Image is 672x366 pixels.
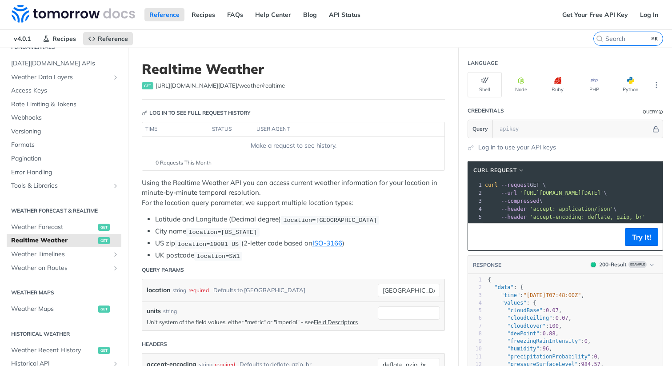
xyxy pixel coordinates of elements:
[485,206,616,212] span: \
[556,315,568,321] span: 0.07
[147,318,373,326] p: Unit system of the field values, either "metric" or "imperial" - see
[488,277,491,283] span: {
[488,330,559,337] span: : ,
[7,248,121,261] a: Weather TimelinesShow subpages for Weather Timelines
[250,8,296,21] a: Help Center
[163,307,177,315] div: string
[543,330,556,337] span: 0.88
[468,120,493,138] button: Query
[112,74,119,81] button: Show subpages for Weather Data Layers
[11,100,119,109] span: Rate Limiting & Tokens
[11,141,119,149] span: Formats
[468,330,482,338] div: 8
[11,154,119,163] span: Pagination
[11,223,96,232] span: Weather Forecast
[468,284,482,291] div: 2
[599,261,627,269] div: 200 - Result
[507,338,581,344] span: "freezingRainIntensity"
[209,122,253,137] th: status
[83,32,133,45] a: Reference
[188,284,209,297] div: required
[468,307,482,314] div: 5
[488,292,584,298] span: : ,
[468,353,482,361] div: 11
[468,213,483,221] div: 5
[155,238,445,249] li: US zip (2-letter code based on )
[468,181,483,189] div: 1
[485,182,498,188] span: curl
[488,300,536,306] span: : {
[142,109,251,117] div: Log in to see full request history
[155,250,445,261] li: UK postcode
[472,261,502,269] button: RESPONSE
[650,78,663,92] button: More Languages
[468,59,498,67] div: Language
[520,190,604,196] span: '[URL][DOMAIN_NAME][DATE]'
[468,72,502,97] button: Shell
[7,138,121,152] a: Formats
[468,107,504,115] div: Credentials
[488,346,552,352] span: : ,
[7,57,121,70] a: [DATE][DOMAIN_NAME] APIs
[188,229,257,235] span: location=[US_STATE]
[98,347,110,354] span: get
[314,318,358,326] a: Field Descriptors
[142,110,147,116] svg: Key
[485,182,546,188] span: GET \
[155,214,445,225] li: Latitude and Longitude (Decimal degree)
[507,330,539,337] span: "dewPoint"
[253,122,427,137] th: user agent
[7,84,121,97] a: Access Keys
[7,261,121,275] a: Weather on RoutesShow subpages for Weather on Routes
[98,237,110,244] span: get
[651,125,660,133] button: Hide
[468,276,482,284] div: 1
[507,323,546,329] span: "cloudCover"
[7,71,121,84] a: Weather Data LayersShow subpages for Weather Data Layers
[7,330,121,338] h2: Historical Weather
[11,346,96,355] span: Weather Recent History
[488,338,591,344] span: : ,
[196,253,240,259] span: location=SW1
[7,221,121,234] a: Weather Forecastget
[524,292,581,298] span: "[DATE]T07:48:00Z"
[507,307,542,314] span: "cloudBase"
[172,284,186,297] div: string
[501,182,530,188] span: --request
[142,61,445,77] h1: Realtime Weather
[213,284,305,297] div: Defaults to [GEOGRAPHIC_DATA]
[12,5,135,23] img: Tomorrow.io Weather API Docs
[530,206,613,212] span: 'accept: application/json'
[7,344,121,357] a: Weather Recent Historyget
[468,338,482,345] div: 9
[98,35,128,43] span: Reference
[478,143,556,152] a: Log in to use your API keys
[485,198,543,204] span: \
[11,73,110,82] span: Weather Data Layers
[546,307,559,314] span: 0.07
[577,72,611,97] button: PHP
[222,8,248,21] a: FAQs
[501,292,520,298] span: "time"
[659,110,663,114] i: Information
[298,8,322,21] a: Blog
[507,315,552,321] span: "cloudCeiling"
[468,292,482,299] div: 3
[11,236,96,245] span: Realtime Weather
[7,289,121,297] h2: Weather Maps
[142,340,167,348] div: Headers
[473,166,516,174] span: cURL Request
[112,182,119,189] button: Show subpages for Tools & Libraries
[7,152,121,165] a: Pagination
[485,190,607,196] span: \
[557,8,633,21] a: Get Your Free API Key
[9,32,36,45] span: v4.0.1
[468,345,482,353] div: 10
[613,72,648,97] button: Python
[147,284,170,297] label: location
[7,125,121,138] a: Versioning
[283,217,377,223] span: location=[GEOGRAPHIC_DATA]
[468,299,482,307] div: 4
[155,226,445,237] li: City name
[142,82,153,89] span: get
